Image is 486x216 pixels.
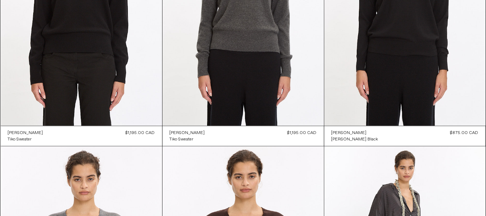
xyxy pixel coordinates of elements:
a: [PERSON_NAME] Black [331,136,378,143]
a: Tiko Sweater [8,136,43,143]
div: [PERSON_NAME] Black [331,137,378,143]
a: [PERSON_NAME] [8,130,43,136]
div: Tiko Sweater [8,137,32,143]
a: [PERSON_NAME] [170,130,205,136]
a: Tiko Sweater [170,136,205,143]
div: Tiko Sweater [170,137,194,143]
div: [PERSON_NAME] [331,130,367,136]
div: $875.00 CAD [450,130,479,136]
div: $1,195.00 CAD [287,130,317,136]
div: $1,195.00 CAD [126,130,155,136]
a: [PERSON_NAME] [331,130,378,136]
